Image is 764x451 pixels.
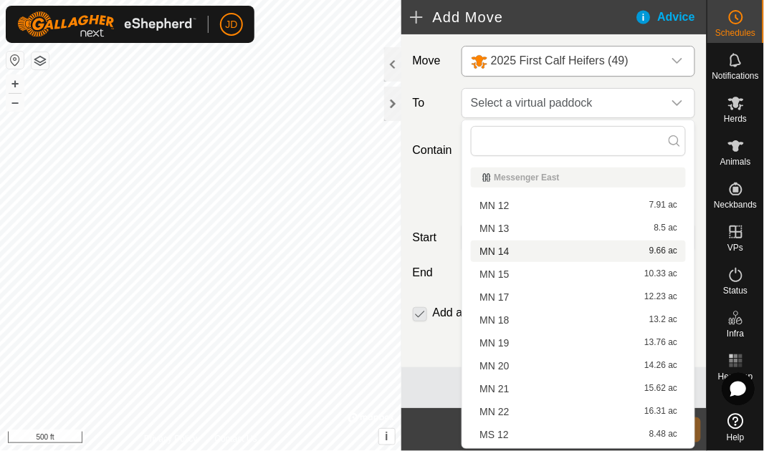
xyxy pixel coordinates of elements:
span: 2025 First Calf Heifers [465,47,663,76]
span: 10.33 ac [644,269,677,279]
span: 2025 First Calf Heifers (49) [491,54,629,67]
li: MN 22 [471,401,686,422]
span: MN 20 [479,361,509,371]
div: Messenger East [482,173,674,182]
span: 7.91 ac [649,200,677,210]
span: 8.48 ac [649,430,677,440]
li: MN 15 [471,263,686,285]
span: Neckbands [714,200,757,209]
span: Schedules [715,29,755,37]
span: 13.2 ac [649,315,677,325]
span: 12.23 ac [644,292,677,302]
span: MN 19 [479,338,509,348]
span: Status [723,286,748,295]
label: Contain [407,142,456,159]
li: MN 17 [471,286,686,308]
span: VPs [727,243,743,252]
button: i [379,429,395,445]
span: MN 17 [479,292,509,302]
span: MN 12 [479,200,509,210]
label: Start [407,229,456,246]
button: Reset Map [6,52,24,69]
label: Move [407,46,456,77]
span: MN 15 [479,269,509,279]
div: dropdown trigger [663,47,692,76]
span: MN 13 [479,223,509,233]
span: Infra [727,329,744,338]
li: MN 13 [471,218,686,239]
li: MN 20 [471,355,686,377]
label: Add another scheduled move [433,307,582,319]
span: JD [225,17,237,32]
span: MN 21 [479,384,509,394]
button: + [6,75,24,92]
span: Select a virtual paddock [465,89,663,117]
span: 14.26 ac [644,361,677,371]
div: dropdown trigger [663,89,692,117]
div: Advice [635,9,707,26]
span: MS 12 [479,430,508,440]
span: Animals [720,157,751,166]
span: 15.62 ac [644,384,677,394]
span: 16.31 ac [644,407,677,417]
span: 8.5 ac [654,223,678,233]
button: Map Layers [32,52,49,69]
span: MN 14 [479,246,509,256]
h2: Add Move [410,9,635,26]
span: Help [727,433,745,442]
span: MN 22 [479,407,509,417]
a: Contact Us [214,432,257,445]
label: End [407,264,456,281]
span: Notifications [712,72,759,80]
span: i [385,430,388,442]
li: MN 14 [471,241,686,262]
li: MN 12 [471,195,686,216]
img: Gallagher Logo [17,11,196,37]
a: Help [707,407,764,447]
span: Herds [724,115,747,123]
li: MS 12 [471,424,686,445]
span: MN 18 [479,315,509,325]
li: MN 19 [471,332,686,354]
button: – [6,94,24,111]
label: To [407,88,456,118]
li: MN 21 [471,378,686,399]
span: Heatmap [718,372,753,381]
li: MN 18 [471,309,686,331]
a: Privacy Policy [144,432,198,445]
span: 13.76 ac [644,338,677,348]
span: 9.66 ac [649,246,677,256]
